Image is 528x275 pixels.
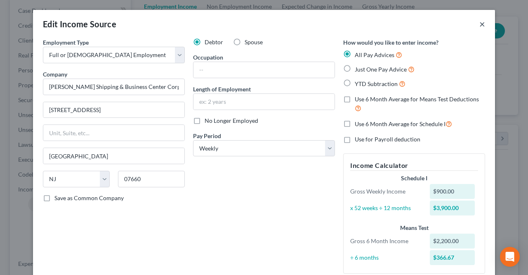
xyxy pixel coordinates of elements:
div: Open Intercom Messenger [500,247,520,267]
div: x 52 weeks ÷ 12 months [346,204,426,212]
span: Debtor [205,38,223,45]
div: Means Test [350,224,478,232]
input: -- [193,62,335,78]
span: Use 6 Month Average for Schedule I [355,120,445,127]
div: Gross 6 Month Income [346,237,426,245]
div: Edit Income Source [43,18,116,30]
label: Occupation [193,53,223,62]
span: Company [43,71,67,78]
span: Pay Period [193,132,221,139]
input: Search company by name... [43,79,185,95]
label: Length of Employment [193,85,251,93]
span: Save as Common Company [54,194,124,201]
div: $366.67 [430,250,475,265]
span: No Longer Employed [205,117,258,124]
span: Spouse [245,38,263,45]
input: Enter zip... [118,171,185,187]
span: Use 6 Month Average for Means Test Deductions [355,96,479,103]
input: Enter city... [43,148,184,164]
input: ex: 2 years [193,94,335,110]
div: ÷ 6 months [346,253,426,262]
button: × [479,19,485,29]
h5: Income Calculator [350,160,478,171]
span: YTD Subtraction [355,80,398,87]
div: $900.00 [430,184,475,199]
span: Use for Payroll deduction [355,136,420,143]
div: Schedule I [350,174,478,182]
input: Unit, Suite, etc... [43,125,184,141]
label: How would you like to enter income? [343,38,438,47]
div: Gross Weekly Income [346,187,426,196]
span: Employment Type [43,39,89,46]
span: Just One Pay Advice [355,66,407,73]
div: $3,900.00 [430,201,475,215]
span: All Pay Advices [355,51,394,58]
input: Enter address... [43,102,184,118]
div: $2,200.00 [430,234,475,249]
